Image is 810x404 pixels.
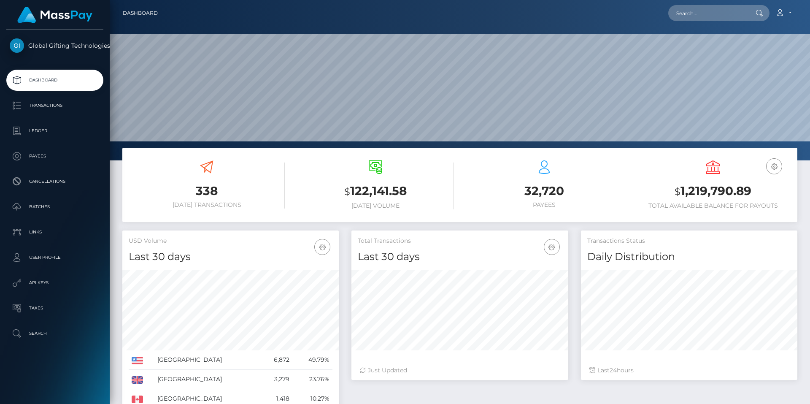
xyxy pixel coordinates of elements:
h6: Payees [466,201,622,209]
h6: [DATE] Transactions [129,201,285,209]
td: [GEOGRAPHIC_DATA] [154,350,260,370]
small: $ [344,186,350,198]
p: Links [10,226,100,239]
h3: 338 [129,183,285,199]
h6: Total Available Balance for Payouts [635,202,791,209]
a: Taxes [6,298,103,319]
p: User Profile [10,251,100,264]
div: Last hours [589,366,789,375]
a: Batches [6,196,103,217]
a: User Profile [6,247,103,268]
img: CA.png [132,396,143,403]
h4: Daily Distribution [587,249,791,264]
p: Cancellations [10,175,100,188]
td: 49.79% [292,350,333,370]
img: US.png [132,357,143,364]
a: Cancellations [6,171,103,192]
h3: 122,141.58 [297,183,454,200]
a: Payees [6,146,103,167]
td: 6,872 [260,350,292,370]
td: 23.76% [292,370,333,389]
input: Search... [668,5,748,21]
h5: Transactions Status [587,237,791,245]
img: Global Gifting Technologies Inc [10,38,24,53]
img: MassPay Logo [17,7,92,23]
h4: Last 30 days [129,249,332,264]
p: Dashboard [10,74,100,87]
img: GB.png [132,376,143,384]
a: Links [6,222,103,243]
p: Taxes [10,302,100,315]
a: Transactions [6,95,103,116]
a: Search [6,323,103,344]
a: API Keys [6,272,103,293]
span: 24 [610,366,617,374]
a: Dashboard [6,70,103,91]
td: 3,279 [260,370,292,389]
a: Dashboard [123,4,158,22]
p: Transactions [10,99,100,112]
h6: [DATE] Volume [297,202,454,209]
span: Global Gifting Technologies Inc [6,42,103,49]
a: Ledger [6,120,103,141]
h4: Last 30 days [358,249,562,264]
h5: USD Volume [129,237,332,245]
p: Batches [10,201,100,213]
h3: 32,720 [466,183,622,199]
p: Ledger [10,125,100,137]
p: Payees [10,150,100,163]
p: API Keys [10,277,100,289]
p: Search [10,327,100,340]
h3: 1,219,790.89 [635,183,791,200]
td: [GEOGRAPHIC_DATA] [154,370,260,389]
h5: Total Transactions [358,237,562,245]
div: Just Updated [360,366,559,375]
small: $ [675,186,680,198]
